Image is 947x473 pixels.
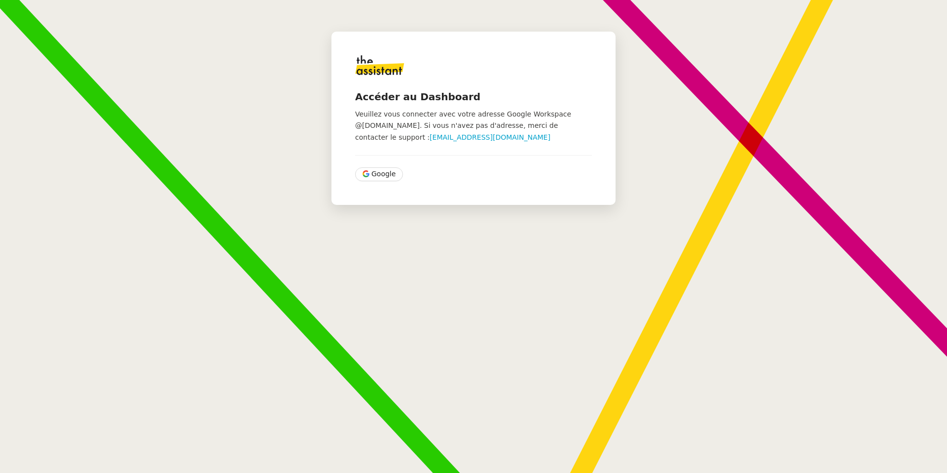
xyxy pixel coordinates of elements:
img: logo [355,55,404,75]
span: Veuillez vous connecter avec votre adresse Google Workspace @[DOMAIN_NAME]. Si vous n'avez pas d'... [355,110,571,141]
h4: Accéder au Dashboard [355,90,592,104]
button: Google [355,167,403,181]
span: Google [371,168,396,180]
a: [EMAIL_ADDRESS][DOMAIN_NAME] [430,133,550,141]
